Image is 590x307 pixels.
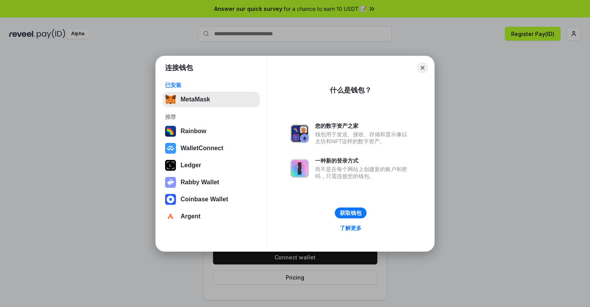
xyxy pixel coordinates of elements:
h1: 连接钱包 [165,63,193,72]
div: 而不是在每个网站上创建新的账户和密码，只需连接您的钱包。 [315,166,411,180]
div: Argent [181,213,201,220]
img: svg+xml,%3Csvg%20width%3D%2228%22%20height%3D%2228%22%20viewBox%3D%220%200%2028%2028%22%20fill%3D... [165,211,176,222]
button: 获取钱包 [335,208,367,218]
div: 您的数字资产之家 [315,122,411,129]
img: svg+xml,%3Csvg%20fill%3D%22none%22%20height%3D%2233%22%20viewBox%3D%220%200%2035%2033%22%20width%... [165,94,176,105]
div: Rabby Wallet [181,179,219,186]
button: Rabby Wallet [163,175,260,190]
button: WalletConnect [163,141,260,156]
button: Ledger [163,158,260,173]
div: MetaMask [181,96,210,103]
div: 一种新的登录方式 [315,157,411,164]
div: 什么是钱包？ [330,86,372,95]
img: svg+xml,%3Csvg%20xmlns%3D%22http%3A%2F%2Fwww.w3.org%2F2000%2Fsvg%22%20fill%3D%22none%22%20viewBox... [165,177,176,188]
div: 推荐 [165,113,257,120]
div: Coinbase Wallet [181,196,228,203]
button: Argent [163,209,260,224]
button: Close [417,62,428,73]
button: Rainbow [163,123,260,139]
div: 已安装 [165,82,257,89]
a: 了解更多 [335,223,366,233]
div: 钱包用于发送、接收、存储和显示像以太坊和NFT这样的数字资产。 [315,131,411,145]
img: svg+xml,%3Csvg%20width%3D%22120%22%20height%3D%22120%22%20viewBox%3D%220%200%20120%20120%22%20fil... [165,126,176,137]
img: svg+xml,%3Csvg%20xmlns%3D%22http%3A%2F%2Fwww.w3.org%2F2000%2Fsvg%22%20width%3D%2228%22%20height%3... [165,160,176,171]
div: 了解更多 [340,225,362,232]
img: svg+xml,%3Csvg%20xmlns%3D%22http%3A%2F%2Fwww.w3.org%2F2000%2Fsvg%22%20fill%3D%22none%22%20viewBox... [290,159,309,178]
div: 获取钱包 [340,209,362,216]
div: Ledger [181,162,201,169]
div: Rainbow [181,128,206,135]
img: svg+xml,%3Csvg%20xmlns%3D%22http%3A%2F%2Fwww.w3.org%2F2000%2Fsvg%22%20fill%3D%22none%22%20viewBox... [290,124,309,143]
button: Coinbase Wallet [163,192,260,207]
img: svg+xml,%3Csvg%20width%3D%2228%22%20height%3D%2228%22%20viewBox%3D%220%200%2028%2028%22%20fill%3D... [165,143,176,154]
div: WalletConnect [181,145,223,152]
img: svg+xml,%3Csvg%20width%3D%2228%22%20height%3D%2228%22%20viewBox%3D%220%200%2028%2028%22%20fill%3D... [165,194,176,205]
button: MetaMask [163,92,260,107]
